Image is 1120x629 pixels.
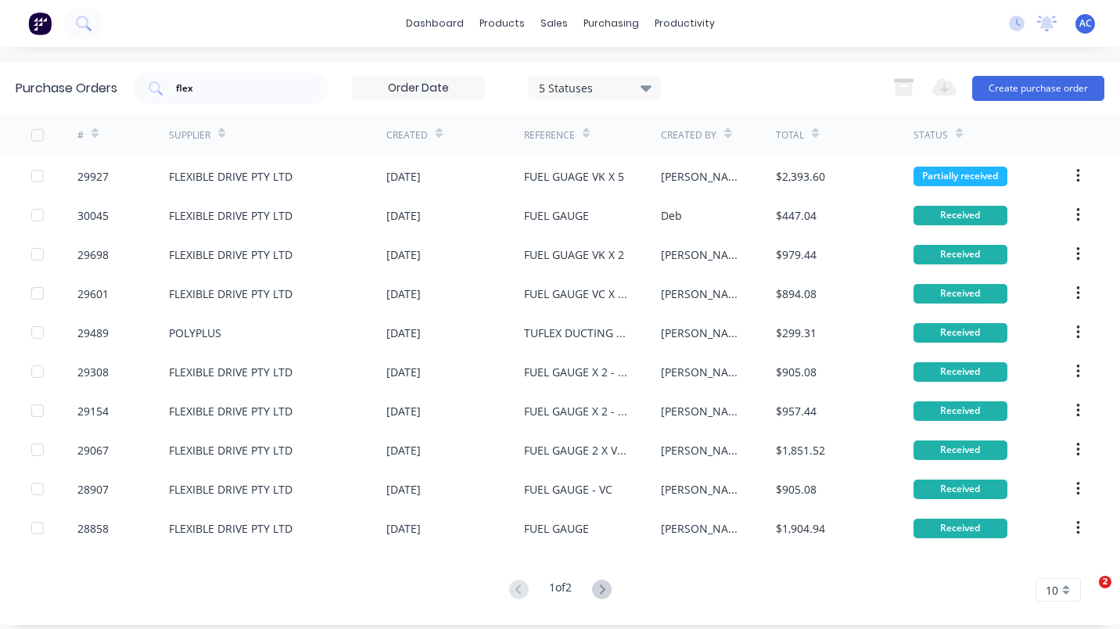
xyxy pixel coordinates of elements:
div: FUEL GAUGE VC X 2 - HELI CPCD35 [524,286,630,302]
div: FLEXIBLE DRIVE PTY LTD [169,520,293,537]
div: FUEL GUAGE VK X 2 [524,246,624,263]
input: Search purchase orders... [174,81,304,96]
div: FUEL GAUGE [524,207,589,224]
div: 29308 [77,364,109,380]
div: productivity [647,12,723,35]
div: 30045 [77,207,109,224]
div: Reference [524,128,575,142]
div: Received [914,440,1007,460]
div: $2,393.60 [776,168,825,185]
div: $957.44 [776,403,817,419]
div: 28907 [77,481,109,498]
div: 29154 [77,403,109,419]
div: # [77,128,84,142]
div: [DATE] [386,325,421,341]
div: $979.44 [776,246,817,263]
div: $894.08 [776,286,817,302]
div: [PERSON_NAME] [661,286,744,302]
div: [PERSON_NAME] [661,442,744,458]
div: $1,851.52 [776,442,825,458]
div: sales [533,12,576,35]
div: 29601 [77,286,109,302]
div: Deb [661,207,682,224]
div: [DATE] [386,207,421,224]
div: FLEXIBLE DRIVE PTY LTD [169,481,293,498]
div: Total [776,128,804,142]
div: Received [914,245,1007,264]
div: 29067 [77,442,109,458]
div: POLYPLUS [169,325,221,341]
div: purchasing [576,12,647,35]
div: 28858 [77,520,109,537]
div: 29927 [77,168,109,185]
div: Received [914,362,1007,382]
a: dashboard [398,12,472,35]
div: FUEL GAUGE X 2 - VK [524,403,630,419]
div: [DATE] [386,286,421,302]
div: [PERSON_NAME] [661,246,744,263]
div: $905.08 [776,481,817,498]
span: AC [1079,16,1092,31]
div: $905.08 [776,364,817,380]
div: [PERSON_NAME] [661,403,744,419]
div: FLEXIBLE DRIVE PTY LTD [169,403,293,419]
div: 1 of 2 [549,579,572,602]
div: FUEL GAUGE 2 X VK, 2 X VC [524,442,630,458]
div: FLEXIBLE DRIVE PTY LTD [169,246,293,263]
div: [DATE] [386,481,421,498]
div: Purchase Orders [16,79,117,98]
div: products [472,12,533,35]
div: FLEXIBLE DRIVE PTY LTD [169,286,293,302]
div: Status [914,128,948,142]
div: FLEXIBLE DRIVE PTY LTD [169,364,293,380]
div: [PERSON_NAME] [661,481,744,498]
div: $447.04 [776,207,817,224]
div: [DATE] [386,168,421,185]
div: FUEL GUAGE VK X 5 [524,168,624,185]
div: 29698 [77,246,109,263]
div: FLEXIBLE DRIVE PTY LTD [169,207,293,224]
div: [PERSON_NAME] [661,168,744,185]
div: Supplier [169,128,210,142]
input: Order Date [353,77,484,100]
div: [DATE] [386,364,421,380]
div: Received [914,206,1007,225]
div: FUEL GAUGE X 2 - VC [524,364,630,380]
div: FLEXIBLE DRIVE PTY LTD [169,442,293,458]
img: Factory [28,12,52,35]
div: Received [914,323,1007,343]
span: 2 [1099,576,1111,588]
div: [PERSON_NAME] [661,364,744,380]
div: [DATE] [386,246,421,263]
div: $1,904.94 [776,520,825,537]
div: Created By [661,128,716,142]
div: FUEL GAUGE [524,520,589,537]
span: 10 [1046,582,1058,598]
div: Received [914,284,1007,304]
div: FUEL GAUGE - VC [524,481,612,498]
div: Received [914,401,1007,421]
div: 5 Statuses [539,79,651,95]
div: Received [914,480,1007,499]
div: [PERSON_NAME] [661,520,744,537]
div: Partially received [914,167,1007,186]
div: FLEXIBLE DRIVE PTY LTD [169,168,293,185]
div: [DATE] [386,403,421,419]
div: $299.31 [776,325,817,341]
button: Create purchase order [972,76,1104,101]
div: Received [914,519,1007,538]
div: 29489 [77,325,109,341]
div: Created [386,128,428,142]
div: [DATE] [386,442,421,458]
iframe: Intercom live chat [1067,576,1104,613]
div: TUFLEX DUCTING HOSE - PRESSURISER 3" [524,325,630,341]
div: [PERSON_NAME] [661,325,744,341]
div: [DATE] [386,520,421,537]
